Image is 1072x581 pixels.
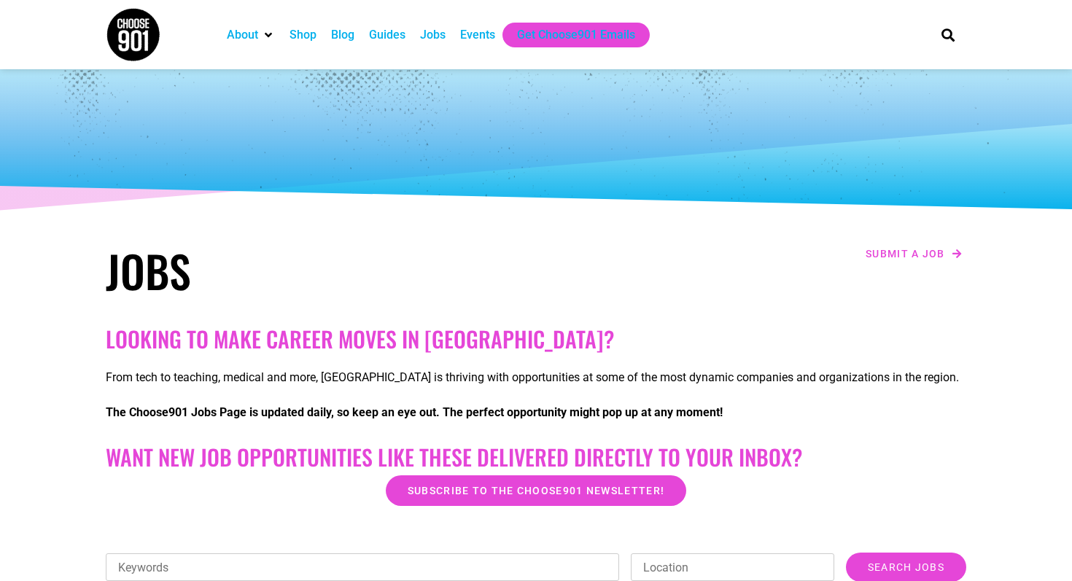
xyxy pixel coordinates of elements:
input: Keywords [106,553,619,581]
a: About [227,26,258,44]
a: Blog [331,26,354,44]
strong: The Choose901 Jobs Page is updated daily, so keep an eye out. The perfect opportunity might pop u... [106,405,723,419]
div: About [220,23,282,47]
h2: Want New Job Opportunities like these Delivered Directly to your Inbox? [106,444,966,470]
p: From tech to teaching, medical and more, [GEOGRAPHIC_DATA] is thriving with opportunities at some... [106,369,966,386]
a: Submit a job [861,244,966,263]
a: Get Choose901 Emails [517,26,635,44]
div: Search [936,23,960,47]
h2: Looking to make career moves in [GEOGRAPHIC_DATA]? [106,326,966,352]
a: Shop [290,26,316,44]
a: Guides [369,26,405,44]
nav: Main nav [220,23,917,47]
span: Subscribe to the Choose901 newsletter! [408,486,664,496]
a: Events [460,26,495,44]
a: Subscribe to the Choose901 newsletter! [386,475,686,506]
span: Submit a job [866,249,945,259]
a: Jobs [420,26,446,44]
input: Location [631,553,834,581]
h1: Jobs [106,244,529,297]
